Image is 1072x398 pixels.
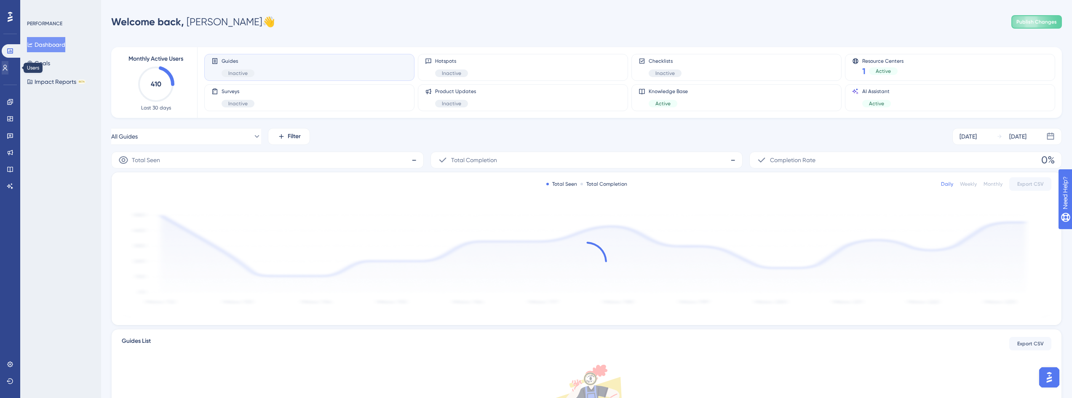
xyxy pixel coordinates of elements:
span: Knowledge Base [649,88,688,95]
div: Total Completion [580,181,627,187]
span: - [412,153,417,167]
div: [PERSON_NAME] 👋 [111,15,275,29]
span: Total Seen [132,155,160,165]
span: Guides [222,58,254,64]
div: [DATE] [960,131,977,142]
button: All Guides [111,128,261,145]
button: Filter [268,128,310,145]
span: AI Assistant [862,88,891,95]
span: Resource Centers [862,58,904,64]
span: Inactive [228,100,248,107]
div: BETA [78,80,86,84]
span: Active [869,100,884,107]
span: Inactive [655,70,675,77]
span: - [730,153,735,167]
button: Export CSV [1009,337,1051,350]
span: Filter [288,131,301,142]
span: Last 30 days [141,104,171,111]
span: Surveys [222,88,254,95]
button: Export CSV [1009,177,1051,191]
button: Publish Changes [1011,15,1062,29]
span: Publish Changes [1016,19,1057,25]
span: Inactive [228,70,248,77]
span: 0% [1041,153,1055,167]
span: Hotspots [435,58,468,64]
div: Weekly [960,181,977,187]
text: 410 [151,80,161,88]
button: Impact ReportsBETA [27,74,86,89]
span: 1 [862,65,866,77]
div: Monthly [984,181,1002,187]
span: Active [655,100,671,107]
div: [DATE] [1009,131,1027,142]
button: Dashboard [27,37,65,52]
span: Checklists [649,58,682,64]
span: Guides List [122,336,151,351]
div: Daily [941,181,953,187]
iframe: UserGuiding AI Assistant Launcher [1037,365,1062,390]
div: Total Seen [546,181,577,187]
span: Inactive [442,100,461,107]
span: Need Help? [20,2,53,12]
span: Inactive [442,70,461,77]
span: Completion Rate [770,155,815,165]
span: Total Completion [451,155,497,165]
span: Export CSV [1017,340,1044,347]
span: Welcome back, [111,16,184,28]
button: Goals [27,56,50,71]
div: PERFORMANCE [27,20,62,27]
span: Product Updates [435,88,476,95]
span: All Guides [111,131,138,142]
span: Monthly Active Users [128,54,183,64]
span: Export CSV [1017,181,1044,187]
span: Active [876,68,891,75]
